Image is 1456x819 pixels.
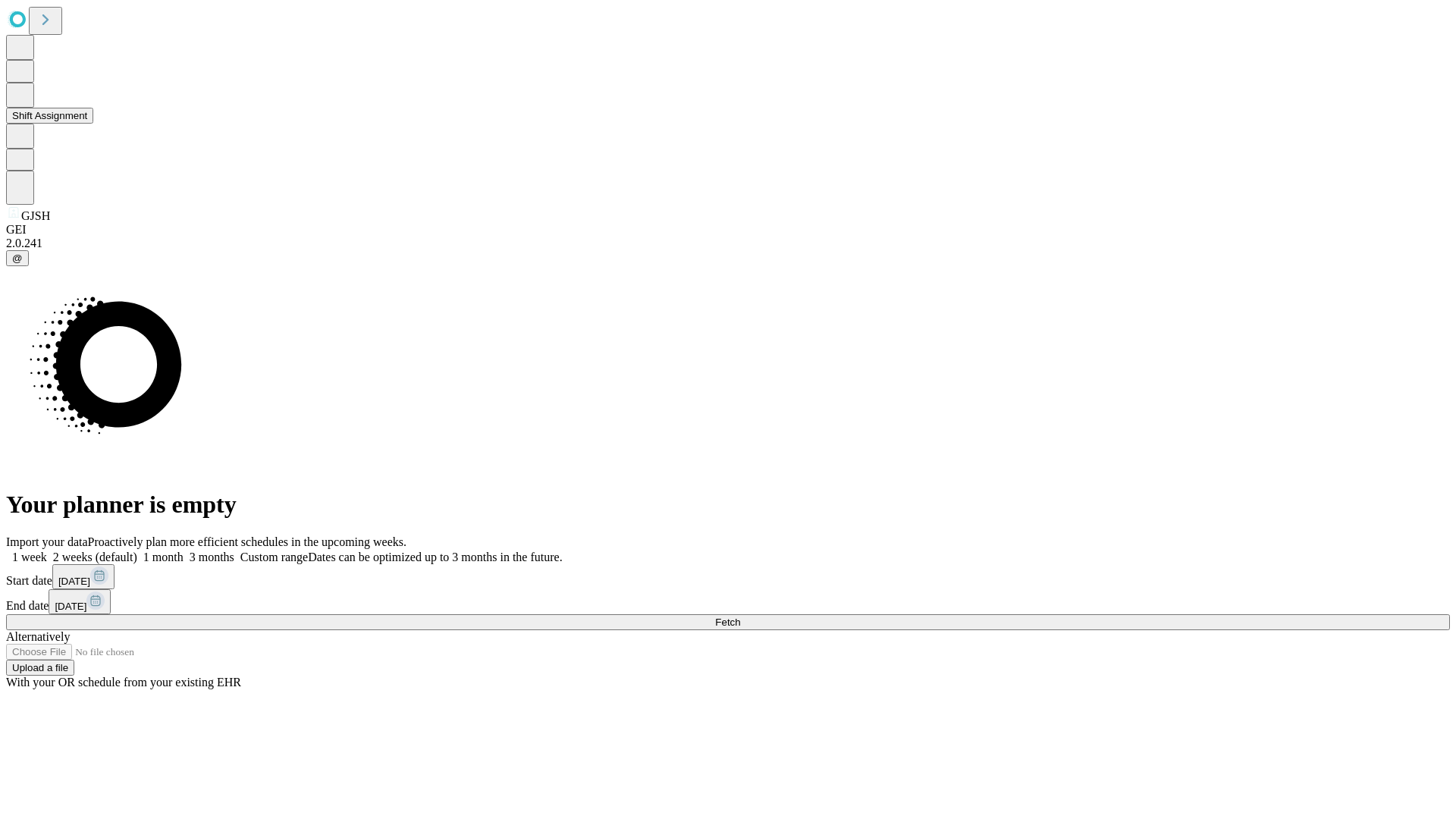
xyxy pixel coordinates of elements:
[12,253,23,264] span: @
[240,551,308,563] span: Custom range
[190,551,234,563] span: 3 months
[6,630,70,643] span: Alternatively
[6,108,93,124] button: Shift Assignment
[6,614,1450,630] button: Fetch
[6,223,1450,237] div: GEI
[6,491,1450,519] h1: Your planner is empty
[12,551,47,563] span: 1 week
[6,564,1450,589] div: Start date
[49,589,111,614] button: [DATE]
[6,676,241,689] span: With your OR schedule from your existing EHR
[58,576,90,587] span: [DATE]
[21,209,50,222] span: GJSH
[88,535,406,548] span: Proactively plan more efficient schedules in the upcoming weeks.
[53,551,137,563] span: 2 weeks (default)
[308,551,562,563] span: Dates can be optimized up to 3 months in the future.
[6,535,88,548] span: Import your data
[6,237,1450,250] div: 2.0.241
[6,589,1450,614] div: End date
[6,660,74,676] button: Upload a file
[715,617,740,628] span: Fetch
[143,551,184,563] span: 1 month
[55,601,86,612] span: [DATE]
[52,564,115,589] button: [DATE]
[6,250,29,266] button: @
